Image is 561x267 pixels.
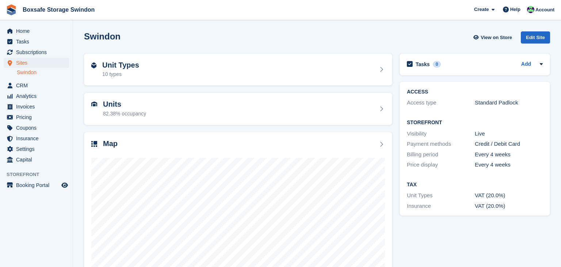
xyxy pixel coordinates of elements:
[472,31,515,43] a: View on Store
[521,31,550,43] div: Edit Site
[475,150,543,159] div: Every 4 weeks
[102,70,139,78] div: 10 types
[4,37,69,47] a: menu
[4,58,69,68] a: menu
[91,102,97,107] img: unit-icn-7be61d7bf1b0ce9d3e12c5938cc71ed9869f7b940bace4675aadf7bd6d80202e.svg
[474,6,489,13] span: Create
[407,89,543,95] h2: ACCESS
[16,102,60,112] span: Invoices
[407,150,475,159] div: Billing period
[521,31,550,46] a: Edit Site
[407,161,475,169] div: Price display
[103,100,146,108] h2: Units
[16,112,60,122] span: Pricing
[407,191,475,200] div: Unit Types
[475,202,543,210] div: VAT (20.0%)
[521,60,531,69] a: Add
[7,171,73,178] span: Storefront
[407,120,543,126] h2: Storefront
[16,180,60,190] span: Booking Portal
[475,161,543,169] div: Every 4 weeks
[4,102,69,112] a: menu
[4,144,69,154] a: menu
[481,34,512,41] span: View on Store
[4,180,69,190] a: menu
[407,140,475,148] div: Payment methods
[16,123,60,133] span: Coupons
[16,37,60,47] span: Tasks
[475,99,543,107] div: Standard Padlock
[416,61,430,68] h2: Tasks
[475,130,543,138] div: Live
[4,123,69,133] a: menu
[433,61,441,68] div: 0
[4,26,69,36] a: menu
[535,6,554,14] span: Account
[407,182,543,188] h2: Tax
[91,141,97,147] img: map-icn-33ee37083ee616e46c38cad1a60f524a97daa1e2b2c8c0bc3eb3415660979fc1.svg
[20,4,98,16] a: Boxsafe Storage Swindon
[4,133,69,144] a: menu
[16,91,60,101] span: Analytics
[4,47,69,57] a: menu
[16,80,60,91] span: CRM
[84,54,392,86] a: Unit Types 10 types
[475,140,543,148] div: Credit / Debit Card
[407,130,475,138] div: Visibility
[475,191,543,200] div: VAT (20.0%)
[16,26,60,36] span: Home
[16,133,60,144] span: Insurance
[16,58,60,68] span: Sites
[6,4,17,15] img: stora-icon-8386f47178a22dfd0bd8f6a31ec36ba5ce8667c1dd55bd0f319d3a0aa187defe.svg
[16,47,60,57] span: Subscriptions
[17,69,69,76] a: Swindon
[4,80,69,91] a: menu
[60,181,69,190] a: Preview store
[91,62,96,68] img: unit-type-icn-2b2737a686de81e16bb02015468b77c625bbabd49415b5ef34ead5e3b44a266d.svg
[4,91,69,101] a: menu
[16,144,60,154] span: Settings
[407,202,475,210] div: Insurance
[84,31,121,41] h2: Swindon
[407,99,475,107] div: Access type
[103,140,118,148] h2: Map
[4,112,69,122] a: menu
[510,6,520,13] span: Help
[527,6,534,13] img: Kim Virabi
[84,93,392,125] a: Units 82.38% occupancy
[16,155,60,165] span: Capital
[103,110,146,118] div: 82.38% occupancy
[102,61,139,69] h2: Unit Types
[4,155,69,165] a: menu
